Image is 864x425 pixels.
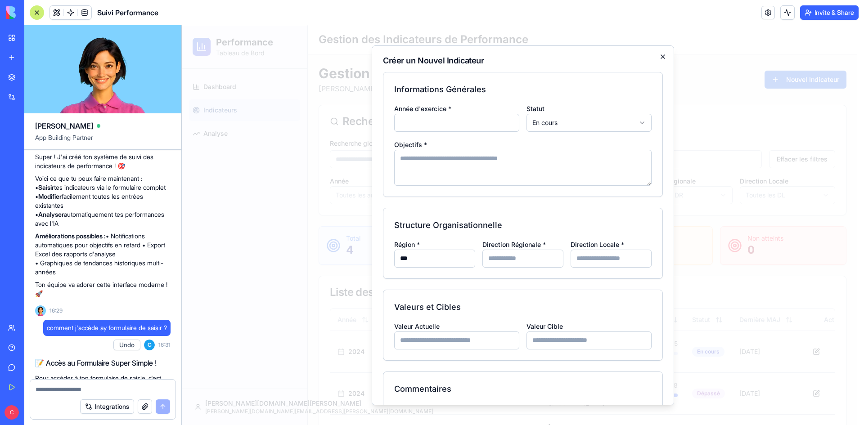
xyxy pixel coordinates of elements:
[301,215,364,223] label: Direction Régionale *
[389,215,442,223] label: Direction Locale *
[212,379,282,386] label: Notes et commentaires
[35,305,46,316] img: Ella_00000_wcx2te.png
[35,232,106,240] strong: Améliorations possibles :
[38,210,64,218] strong: Analyser
[97,7,158,18] span: Suivi Performance
[4,405,19,420] span: C
[212,193,470,206] h3: Structure Organisationnelle
[212,357,470,370] h3: Commentaires
[38,183,54,191] strong: Saisir
[144,340,155,350] span: C
[6,6,62,19] img: logo
[38,192,62,200] strong: Modifier
[35,374,171,392] p: Pour accéder à ton formulaire de saisie, c'est facile :
[35,358,171,368] h2: 📝 Accès au Formulaire Super Simple !
[113,340,140,350] button: Undo
[49,307,63,314] span: 16:29
[201,31,481,39] h2: Créer un Nouvel Indicateur
[345,79,363,87] label: Statut
[800,5,859,20] button: Invite & Share
[212,275,470,288] h3: Valeurs et Cibles
[212,79,270,87] label: Année d'exercice *
[35,133,171,149] span: App Building Partner
[35,152,171,170] p: Super ! J'ai créé ton système de suivi des indicateurs de performance ! 🎯
[35,280,171,298] p: Ton équipe va adorer cette interface moderne ! 🚀
[80,399,134,414] button: Integrations
[47,323,167,332] span: comment j'accède ay formulaire de saisir ?
[212,115,245,123] label: Objectifs *
[212,297,258,304] label: Valeur Actuelle
[345,297,381,304] label: Valeur Cible
[212,58,470,70] h3: Informations Générales
[35,174,171,228] p: Voici ce que tu peux faire maintenant : • tes indicateurs via le formulaire complet • facilement ...
[35,121,93,131] span: [PERSON_NAME]
[158,341,171,349] span: 16:31
[212,215,238,223] label: Région *
[35,232,171,277] p: • Notifications automatiques pour objectifs en retard • Export Excel des rapports d'analyse • Gra...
